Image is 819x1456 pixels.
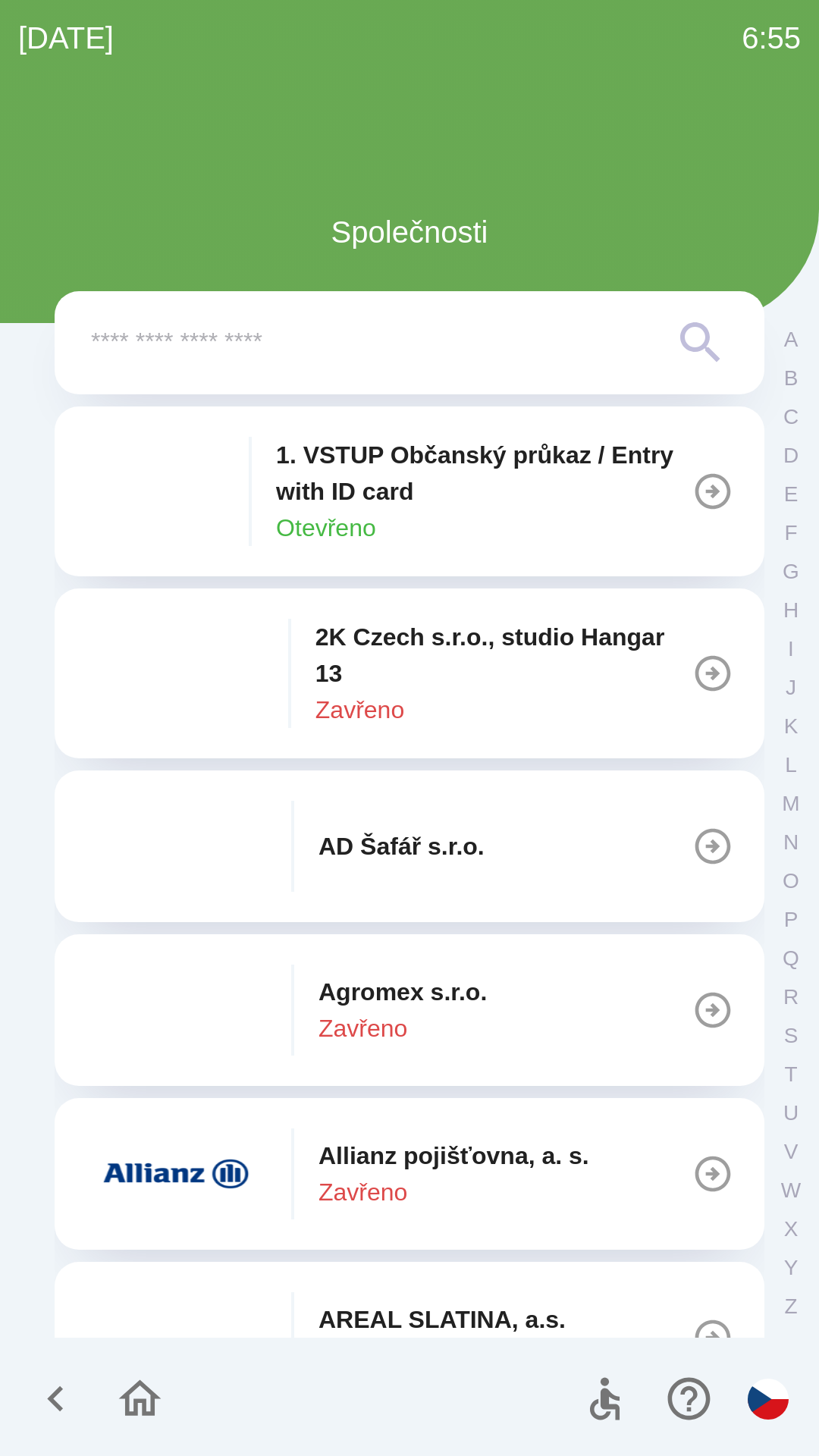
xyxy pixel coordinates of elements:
p: Společnosti [331,209,488,255]
p: 1. VSTUP Občanský průkaz / Entry with ID card [276,437,692,510]
button: AD Šafář s.r.o. [55,770,764,922]
button: L [772,745,810,784]
img: f3415073-8ef0-49a2-9816-fbbc8a42d535.png [85,1128,267,1219]
img: 46855577-05aa-44e5-9e88-426d6f140dc0.png [85,628,264,719]
p: L [785,752,797,778]
p: H [783,597,799,623]
button: Agromex s.r.o.Zavřeno [55,934,764,1086]
p: I [788,635,794,662]
p: F [784,519,797,546]
button: B [772,359,810,397]
button: 2K Czech s.r.o., studio Hangar 13Zavřeno [55,588,764,758]
button: D [772,436,810,475]
button: M [772,784,810,823]
button: S [772,1016,810,1055]
p: P [784,906,799,933]
button: P [772,900,810,939]
p: 6:55 [742,15,801,61]
img: 79c93659-7a2c-460d-85f3-2630f0b529cc.png [85,446,224,537]
p: Zavřeno [318,1010,407,1046]
button: Q [772,939,810,977]
button: K [772,707,810,745]
p: Z [784,1293,797,1319]
button: E [772,475,810,513]
img: aad3f322-fb90-43a2-be23-5ead3ef36ce5.png [85,1292,267,1383]
p: S [784,1022,799,1049]
p: A [784,326,799,353]
button: G [772,552,810,591]
img: fe4c8044-c89c-4fb5-bacd-c2622eeca7e4.png [85,801,267,892]
button: U [772,1094,810,1132]
p: M [782,790,799,817]
p: G [783,558,799,585]
button: C [772,397,810,436]
p: C [783,403,799,430]
p: W [781,1177,801,1203]
p: O [783,868,799,894]
p: R [783,984,799,1010]
p: K [784,713,799,739]
p: D [783,442,799,469]
p: Agromex s.r.o. [318,974,487,1010]
button: I [772,629,810,668]
button: H [772,591,810,629]
img: Logo [55,106,764,179]
img: cs flag [748,1379,789,1420]
p: Otevřeno [276,510,376,546]
button: O [772,861,810,900]
img: 33c739ec-f83b-42c3-a534-7980a31bd9ae.png [85,965,267,1056]
button: AREAL SLATINA, a.s.Zavřeno [55,1262,764,1414]
p: E [784,481,799,507]
p: AD Šafář s.r.o. [318,828,485,864]
button: T [772,1055,810,1094]
p: J [786,674,796,701]
p: B [784,365,799,391]
p: V [784,1138,799,1165]
p: Q [783,945,799,971]
p: Y [784,1254,799,1281]
p: X [784,1216,799,1242]
button: X [772,1210,810,1248]
button: N [772,823,810,861]
button: W [772,1171,810,1210]
p: AREAL SLATINA, a.s. [318,1301,566,1338]
button: R [772,977,810,1016]
p: U [783,1100,799,1126]
button: 1. VSTUP Občanský průkaz / Entry with ID cardOtevřeno [55,406,764,576]
p: Zavřeno [318,1174,407,1210]
p: T [784,1061,797,1087]
button: F [772,513,810,552]
p: N [783,829,799,855]
p: Zavřeno [315,692,404,728]
p: [DATE] [18,15,114,61]
button: Y [772,1248,810,1287]
button: A [772,320,810,359]
button: Allianz pojišťovna, a. s.Zavřeno [55,1098,764,1250]
button: J [772,668,810,707]
button: Z [772,1287,810,1326]
p: 2K Czech s.r.o., studio Hangar 13 [315,619,692,692]
button: V [772,1132,810,1171]
p: Allianz pojišťovna, a. s. [318,1137,589,1174]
